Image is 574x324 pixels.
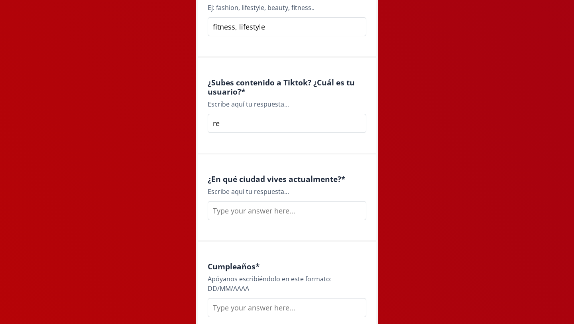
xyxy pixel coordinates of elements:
h4: ¿En qué ciudad vives actualmente? * [208,174,366,184]
input: Type your answer here... [208,298,366,317]
h4: ¿Subes contenido a Tiktok? ¿Cuál es tu usuario? * [208,78,366,96]
h4: Cumpleaños * [208,262,366,271]
div: Apóyanos escribiéndolo en este formato: DD/MM/AAAA [208,274,366,293]
div: Escribe aquí tu respuesta... [208,187,366,196]
div: Ej: fashion, lifestyle, beauty, fitness.. [208,3,366,12]
input: Type your answer here... [208,114,366,133]
input: Type your answer here... [208,17,366,36]
input: Type your answer here... [208,201,366,220]
div: Escribe aquí tu respuesta... [208,99,366,109]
